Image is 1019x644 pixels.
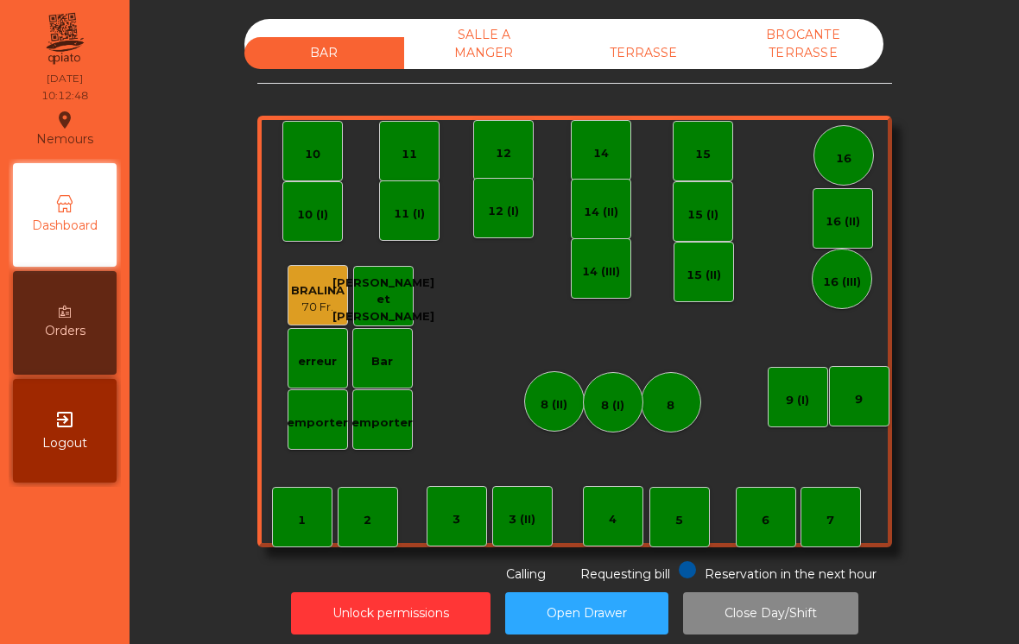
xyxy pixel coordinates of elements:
[54,110,75,130] i: location_on
[351,414,413,432] div: emporter
[667,397,674,414] div: 8
[54,409,75,430] i: exit_to_app
[41,88,88,104] div: 10:12:48
[786,392,809,409] div: 9 (I)
[394,205,425,223] div: 11 (I)
[244,37,404,69] div: BAR
[364,512,371,529] div: 2
[541,396,567,414] div: 8 (II)
[287,414,348,432] div: emporter
[823,274,861,291] div: 16 (III)
[45,322,85,340] span: Orders
[826,213,860,230] div: 16 (II)
[47,71,83,86] div: [DATE]
[695,146,711,163] div: 15
[687,206,718,224] div: 15 (I)
[488,203,519,220] div: 12 (I)
[836,150,851,167] div: 16
[762,512,769,529] div: 6
[582,263,620,281] div: 14 (III)
[402,146,417,163] div: 11
[609,511,617,528] div: 4
[453,511,460,528] div: 3
[42,434,87,452] span: Logout
[291,592,491,635] button: Unlock permissions
[298,512,306,529] div: 1
[564,37,724,69] div: TERRASSE
[32,217,98,235] span: Dashboard
[509,511,535,528] div: 3 (II)
[298,353,337,370] div: erreur
[404,19,564,69] div: SALLE A MANGER
[291,299,345,316] div: 70 Fr.
[601,397,624,414] div: 8 (I)
[332,275,434,325] div: [PERSON_NAME] et [PERSON_NAME]
[675,512,683,529] div: 5
[506,566,546,582] span: Calling
[371,353,393,370] div: Bar
[505,592,668,635] button: Open Drawer
[43,9,85,69] img: qpiato
[683,592,858,635] button: Close Day/Shift
[724,19,883,69] div: BROCANTE TERRASSE
[593,145,609,162] div: 14
[580,566,670,582] span: Requesting bill
[291,282,345,300] div: BRALINA
[305,146,320,163] div: 10
[584,204,618,221] div: 14 (II)
[855,391,863,408] div: 9
[705,566,877,582] span: Reservation in the next hour
[36,107,93,150] div: Nemours
[826,512,834,529] div: 7
[297,206,328,224] div: 10 (I)
[496,145,511,162] div: 12
[687,267,721,284] div: 15 (II)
